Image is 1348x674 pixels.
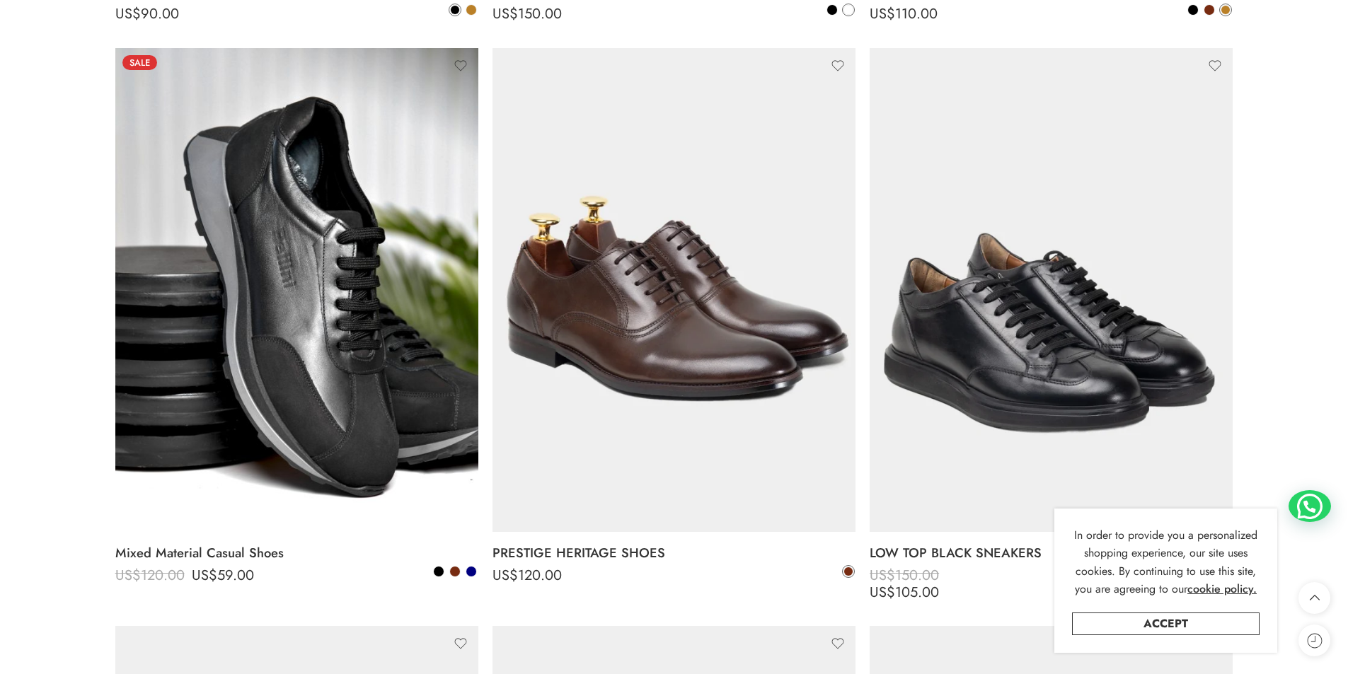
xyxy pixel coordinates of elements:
[1074,527,1257,598] span: In order to provide you a personalized shopping experience, our site uses cookies. By continuing ...
[192,565,254,586] bdi: 59.00
[842,565,855,578] a: Brown
[492,565,562,586] bdi: 120.00
[870,582,895,603] span: US$
[115,4,179,24] bdi: 90.00
[1203,4,1216,16] a: Brown
[492,539,856,567] a: PRESTIGE HERITAGE SHOES
[870,582,939,603] bdi: 105.00
[870,4,895,24] span: US$
[492,565,518,586] span: US$
[432,565,445,578] a: Black
[870,565,895,586] span: US$
[465,565,478,578] a: Navy
[842,4,855,16] a: White
[1187,4,1199,16] a: Black
[1219,4,1232,16] a: Camel
[449,565,461,578] a: Brown
[1072,612,1260,635] a: Accept
[1187,580,1257,598] a: cookie policy.
[826,4,839,16] a: Black
[492,4,562,24] bdi: 150.00
[870,539,1233,567] a: LOW TOP BLACK SNEAKERS
[115,565,141,586] span: US$
[115,539,478,567] a: Mixed Material Casual Shoes
[449,4,461,16] a: Black
[492,4,518,24] span: US$
[192,565,217,586] span: US$
[870,565,939,586] bdi: 150.00
[115,565,185,586] bdi: 120.00
[122,55,157,70] span: Sale
[465,4,478,16] a: Camel
[870,4,938,24] bdi: 110.00
[115,4,141,24] span: US$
